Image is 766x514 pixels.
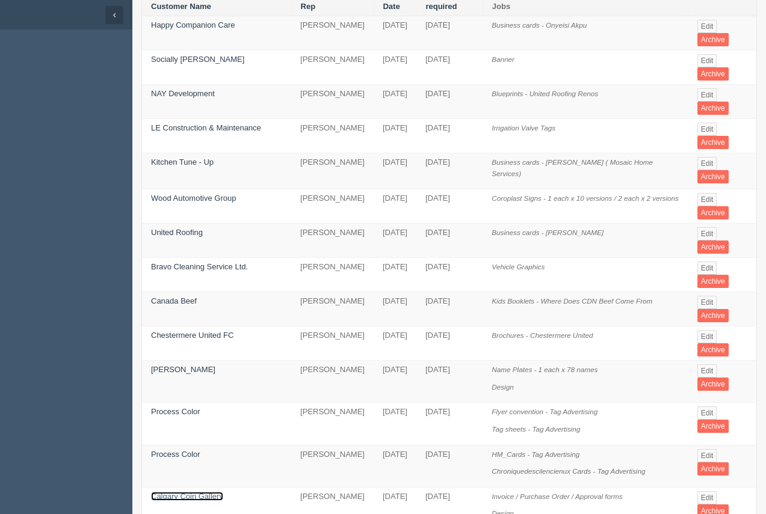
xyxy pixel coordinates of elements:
td: [DATE] [416,189,483,224]
a: Edit [697,491,717,504]
a: Archive [697,309,729,322]
td: [DATE] [374,258,416,292]
td: [DATE] [374,85,416,119]
td: [PERSON_NAME] [291,16,374,50]
a: Wood Automotive Group [151,194,236,203]
i: HM_Cards - Tag Advertising [492,450,579,458]
td: [PERSON_NAME] [291,361,374,403]
a: Archive [697,240,729,254]
td: [DATE] [374,153,416,189]
td: [DATE] [416,50,483,85]
i: Tag sheets - Tag Advertising [492,425,580,433]
td: [PERSON_NAME] [291,445,374,487]
a: Edit [697,227,717,240]
td: [PERSON_NAME] [291,403,374,445]
td: [PERSON_NAME] [291,50,374,85]
td: [DATE] [374,16,416,50]
a: Archive [697,462,729,476]
td: [PERSON_NAME] [291,119,374,153]
i: Design [492,383,513,391]
i: Invoice / Purchase Order / Approval forms [492,492,622,500]
td: [PERSON_NAME] [291,85,374,119]
td: [DATE] [416,292,483,326]
a: Process Color [151,450,200,459]
i: Name Plates - 1 each x 78 names [492,366,598,373]
a: Edit [697,123,717,136]
a: Bravo Cleaning Service Ltd. [151,262,248,271]
a: Archive [697,420,729,433]
i: Business cards - [PERSON_NAME] [492,228,604,236]
a: Archive [697,378,729,391]
a: Edit [697,193,717,206]
a: Edit [697,88,717,102]
a: Archive [697,136,729,149]
td: [PERSON_NAME] [291,258,374,292]
td: [PERSON_NAME] [291,189,374,224]
i: Blueprints - United Roofing Renos [492,90,598,97]
i: Business cards - Onyeisi Akpu [492,21,587,29]
a: LE Construction & Maintenance [151,123,261,132]
i: Kids Booklets - Where Does CDN Beef Come From [492,297,652,305]
td: [DATE] [416,361,483,403]
a: Edit [697,364,717,378]
a: Archive [697,33,729,46]
i: Flyer convention - Tag Advertising [492,408,598,415]
i: Business cards - [PERSON_NAME] ( Mosaic Home Services) [492,158,653,177]
a: Rep [301,2,316,11]
td: [DATE] [416,85,483,119]
td: [DATE] [374,224,416,258]
a: Canada Beef [151,296,197,305]
td: [DATE] [416,224,483,258]
td: [DATE] [374,326,416,361]
a: Kitchen Tune - Up [151,158,214,167]
i: Coroplast Signs - 1 each x 10 versions / 2 each x 2 versions [492,194,679,202]
a: Archive [697,343,729,356]
a: NAY Development [151,89,215,98]
a: Calgary Coin Gallery [151,492,223,501]
td: [PERSON_NAME] [291,292,374,326]
i: Irrigation Valve Tags [492,124,555,132]
a: Archive [697,206,729,219]
td: [DATE] [416,16,483,50]
a: Date [383,2,400,11]
i: Vehicle Graphics [492,263,545,271]
td: [DATE] [416,153,483,189]
td: [PERSON_NAME] [291,153,374,189]
a: Socially [PERSON_NAME] [151,55,244,64]
a: Archive [697,170,729,183]
td: [DATE] [374,403,416,445]
a: Archive [697,275,729,288]
td: [DATE] [374,189,416,224]
a: Edit [697,20,717,33]
a: Edit [697,54,717,67]
td: [DATE] [374,50,416,85]
a: Archive [697,67,729,81]
a: Edit [697,262,717,275]
a: Edit [697,157,717,170]
i: Chroniquedescilencienux Cards - Tag Advertising [492,467,645,475]
a: United Roofing [151,228,203,237]
i: Banner [492,55,514,63]
a: Edit [697,330,717,343]
td: [PERSON_NAME] [291,326,374,361]
a: Chestermere United FC [151,331,233,340]
a: Happy Companion Care [151,20,235,29]
a: Process Color [151,407,200,416]
td: [DATE] [416,258,483,292]
a: Archive [697,102,729,115]
td: [DATE] [416,326,483,361]
td: [DATE] [374,445,416,487]
a: Edit [697,296,717,309]
td: [DATE] [374,361,416,403]
a: Customer Name [151,2,211,11]
td: [PERSON_NAME] [291,224,374,258]
td: [DATE] [416,403,483,445]
a: [PERSON_NAME] [151,365,215,374]
a: Edit [697,406,717,420]
td: [DATE] [374,119,416,153]
a: Edit [697,449,717,462]
td: [DATE] [416,119,483,153]
td: [DATE] [416,445,483,487]
td: [DATE] [374,292,416,326]
i: Brochures - Chestermere United [492,331,593,339]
